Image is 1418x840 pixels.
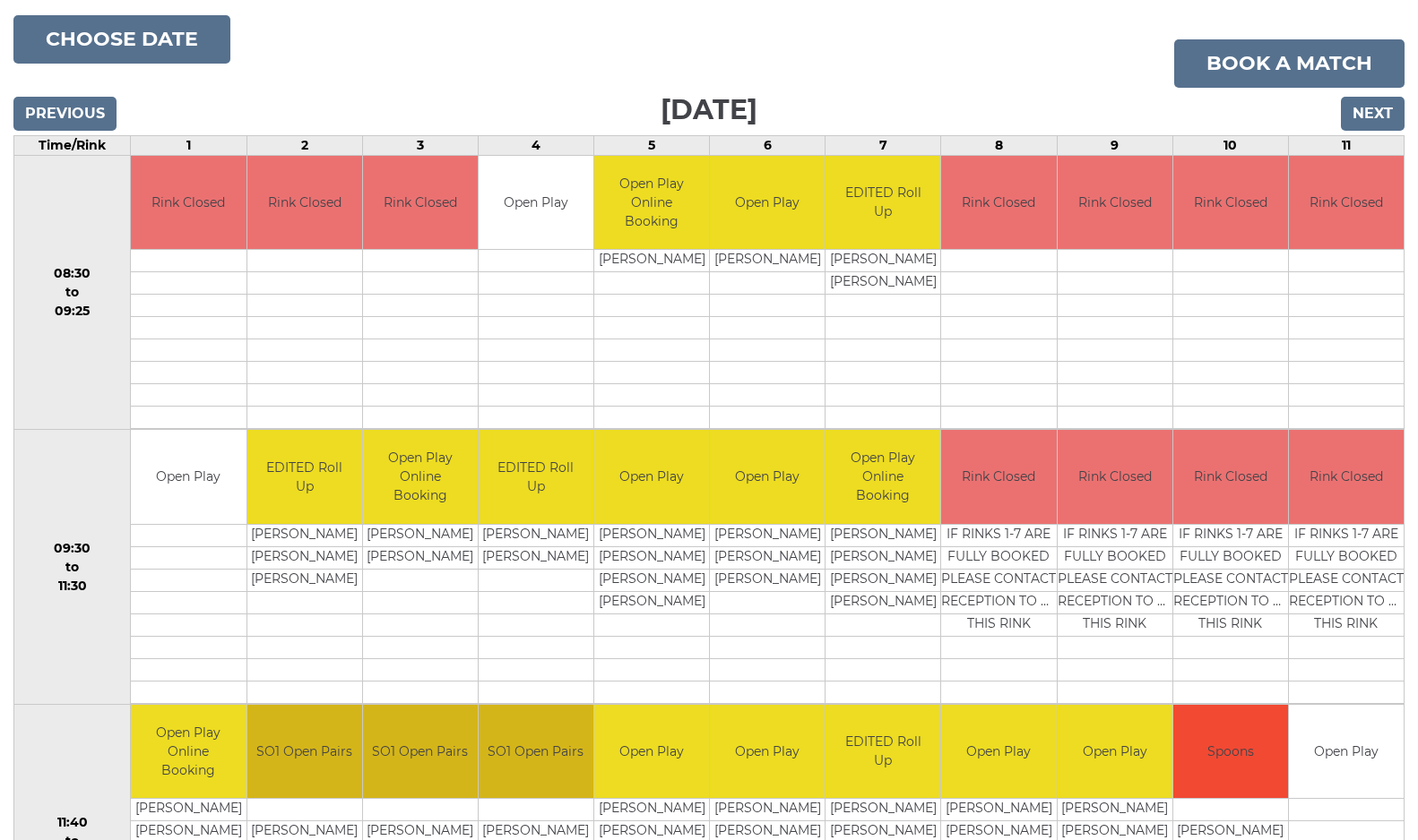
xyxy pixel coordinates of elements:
[362,135,478,155] td: 3
[1173,705,1288,799] td: Spoons
[1289,546,1404,569] td: FULLY BOOKED
[246,135,362,155] td: 2
[941,613,1056,636] td: THIS RINK
[1174,39,1405,88] a: Book a match
[710,250,825,272] td: [PERSON_NAME]
[826,135,941,155] td: 7
[826,591,940,613] td: [PERSON_NAME]
[941,135,1057,155] td: 8
[710,799,825,821] td: [PERSON_NAME]
[363,546,478,569] td: [PERSON_NAME]
[247,569,362,591] td: [PERSON_NAME]
[247,156,362,250] td: Rink Closed
[941,156,1056,250] td: Rink Closed
[14,155,131,430] td: 08:30 to 09:25
[594,156,709,250] td: Open Play Online Booking
[941,705,1056,799] td: Open Play
[1288,135,1404,155] td: 11
[594,799,709,821] td: [PERSON_NAME]
[479,430,593,524] td: EDITED Roll Up
[941,524,1056,546] td: IF RINKS 1-7 ARE
[1058,430,1172,524] td: Rink Closed
[247,546,362,569] td: [PERSON_NAME]
[478,135,593,155] td: 4
[941,799,1056,821] td: [PERSON_NAME]
[826,250,940,272] td: [PERSON_NAME]
[710,705,825,799] td: Open Play
[1058,546,1172,569] td: FULLY BOOKED
[13,15,230,64] button: Choose date
[594,250,709,272] td: [PERSON_NAME]
[1173,569,1288,591] td: PLEASE CONTACT
[479,546,593,569] td: [PERSON_NAME]
[1058,156,1172,250] td: Rink Closed
[1172,135,1288,155] td: 10
[247,705,362,799] td: SO1 Open Pairs
[826,430,940,524] td: Open Play Online Booking
[941,569,1056,591] td: PLEASE CONTACT
[479,705,593,799] td: SO1 Open Pairs
[1173,524,1288,546] td: IF RINKS 1-7 ARE
[247,430,362,524] td: EDITED Roll Up
[710,430,825,524] td: Open Play
[1173,613,1288,636] td: THIS RINK
[131,135,246,155] td: 1
[710,524,825,546] td: [PERSON_NAME]
[363,430,478,524] td: Open Play Online Booking
[1058,613,1172,636] td: THIS RINK
[1173,546,1288,569] td: FULLY BOOKED
[593,135,709,155] td: 5
[1173,430,1288,524] td: Rink Closed
[1058,591,1172,613] td: RECEPTION TO BOOK
[131,430,246,524] td: Open Play
[594,705,709,799] td: Open Play
[594,591,709,613] td: [PERSON_NAME]
[1173,591,1288,613] td: RECEPTION TO BOOK
[826,799,940,821] td: [PERSON_NAME]
[826,546,940,569] td: [PERSON_NAME]
[1173,156,1288,250] td: Rink Closed
[710,569,825,591] td: [PERSON_NAME]
[363,524,478,546] td: [PERSON_NAME]
[131,799,246,821] td: [PERSON_NAME]
[1057,135,1172,155] td: 9
[941,591,1056,613] td: RECEPTION TO BOOK
[1289,591,1404,613] td: RECEPTION TO BOOK
[1289,705,1404,799] td: Open Play
[14,430,131,705] td: 09:30 to 11:30
[826,272,940,295] td: [PERSON_NAME]
[594,430,709,524] td: Open Play
[131,705,246,799] td: Open Play Online Booking
[479,156,593,250] td: Open Play
[1058,569,1172,591] td: PLEASE CONTACT
[247,524,362,546] td: [PERSON_NAME]
[479,524,593,546] td: [PERSON_NAME]
[363,705,478,799] td: SO1 Open Pairs
[14,135,131,155] td: Time/Rink
[1058,705,1172,799] td: Open Play
[826,156,940,250] td: EDITED Roll Up
[710,135,826,155] td: 6
[363,156,478,250] td: Rink Closed
[710,156,825,250] td: Open Play
[1289,569,1404,591] td: PLEASE CONTACT
[1289,430,1404,524] td: Rink Closed
[1058,524,1172,546] td: IF RINKS 1-7 ARE
[13,97,117,131] input: Previous
[1289,156,1404,250] td: Rink Closed
[1289,524,1404,546] td: IF RINKS 1-7 ARE
[131,156,246,250] td: Rink Closed
[1341,97,1405,131] input: Next
[826,569,940,591] td: [PERSON_NAME]
[941,430,1056,524] td: Rink Closed
[1058,799,1172,821] td: [PERSON_NAME]
[594,524,709,546] td: [PERSON_NAME]
[826,705,940,799] td: EDITED Roll Up
[594,569,709,591] td: [PERSON_NAME]
[826,524,940,546] td: [PERSON_NAME]
[941,546,1056,569] td: FULLY BOOKED
[710,546,825,569] td: [PERSON_NAME]
[594,546,709,569] td: [PERSON_NAME]
[1289,613,1404,636] td: THIS RINK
